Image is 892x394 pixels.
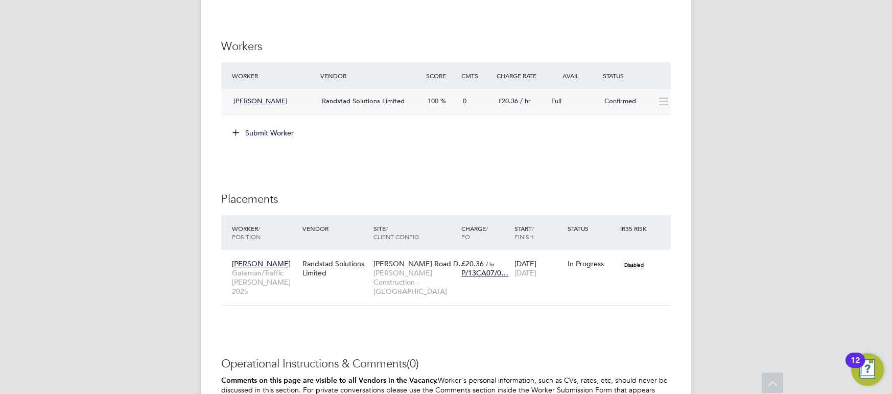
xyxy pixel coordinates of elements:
div: IR35 Risk [618,219,653,238]
div: Charge Rate [494,66,547,85]
span: [PERSON_NAME] Construction - [GEOGRAPHIC_DATA] [373,268,456,296]
span: Randstad Solutions Limited [322,97,405,105]
span: / Client Config [373,224,418,241]
div: 12 [851,360,860,374]
span: / Position [232,224,261,241]
a: [PERSON_NAME]Gateman/Traffic [PERSON_NAME] 2025Randstad Solutions Limited[PERSON_NAME] Road D…[PE... [229,253,671,262]
div: Site [370,219,459,246]
span: / hr [486,260,495,268]
div: [DATE] [512,254,565,283]
span: [PERSON_NAME] [233,97,288,105]
button: Open Resource Center, 12 new notifications [851,353,884,386]
span: [PERSON_NAME] [232,259,291,268]
span: 100 [428,97,438,105]
span: [DATE] [514,268,536,277]
h3: Placements [221,192,671,207]
span: P/13CA07/0… [461,268,508,277]
div: Status [600,66,671,85]
span: £20.36 [498,97,518,105]
div: Start [512,219,565,246]
div: Worker [229,219,300,246]
span: Full [551,97,561,105]
h3: Operational Instructions & Comments [221,357,671,372]
div: Score [424,66,459,85]
h3: Workers [221,39,671,54]
span: 0 [463,97,466,105]
div: Vendor [318,66,424,85]
span: / PO [461,224,488,241]
div: Vendor [300,219,370,238]
span: Gateman/Traffic [PERSON_NAME] 2025 [232,268,297,296]
button: Submit Worker [225,125,302,141]
span: / hr [520,97,531,105]
span: Disabled [620,258,648,271]
div: Avail [547,66,600,85]
div: In Progress [568,259,616,268]
span: (0) [407,357,419,370]
span: £20.36 [461,259,484,268]
div: Confirmed [600,93,653,110]
span: [PERSON_NAME] Road D… [373,259,465,268]
b: Comments on this page are visible to all Vendors in the Vacancy. [221,376,438,385]
div: Charge [459,219,512,246]
span: / Finish [514,224,534,241]
div: Randstad Solutions Limited [300,254,370,283]
div: Status [565,219,618,238]
div: Worker [229,66,318,85]
div: Cmts [459,66,494,85]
